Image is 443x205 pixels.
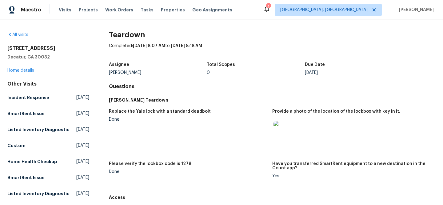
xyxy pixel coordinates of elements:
[76,143,89,149] span: [DATE]
[105,7,133,13] span: Work Orders
[76,94,89,101] span: [DATE]
[7,172,89,183] a: SmartRent Issue[DATE]
[109,70,207,75] div: [PERSON_NAME]
[7,68,34,73] a: Home details
[7,159,57,165] h5: Home Health Checkup
[109,109,211,114] h5: Replace the Yale lock with a standard deadbolt
[7,127,70,133] h5: Listed Inventory Diagnostic
[207,70,305,75] div: 0
[141,8,154,12] span: Tasks
[161,7,185,13] span: Properties
[109,162,191,166] h5: Please verify the lockbox code is 1278
[109,32,436,38] h2: Teardown
[272,174,431,178] div: Yes
[79,7,98,13] span: Projects
[76,127,89,133] span: [DATE]
[109,43,436,59] div: Completed: to
[305,70,403,75] div: [DATE]
[7,45,89,51] h2: [STREET_ADDRESS]
[7,111,45,117] h5: SmartRent Issue
[109,62,129,67] h5: Assignee
[109,194,436,200] h5: Access
[59,7,71,13] span: Visits
[7,81,89,87] div: Other Visits
[7,108,89,119] a: SmartRent Issue[DATE]
[109,170,267,174] div: Done
[207,62,235,67] h5: Total Scopes
[397,7,434,13] span: [PERSON_NAME]
[171,44,202,48] span: [DATE] 8:18 AM
[133,44,165,48] span: [DATE] 8:07 AM
[7,143,26,149] h5: Custom
[7,188,89,199] a: Listed Inventory Diagnostic[DATE]
[7,54,89,60] h5: Decatur, GA 30032
[272,162,431,170] h5: Have you transferred SmartRent equipment to a new destination in the Count app?
[21,7,41,13] span: Maestro
[280,7,368,13] span: [GEOGRAPHIC_DATA], [GEOGRAPHIC_DATA]
[76,191,89,197] span: [DATE]
[7,175,45,181] h5: SmartRent Issue
[7,94,49,101] h5: Incident Response
[109,83,436,90] h4: Questions
[192,7,232,13] span: Geo Assignments
[266,4,270,10] div: 1
[7,92,89,103] a: Incident Response[DATE]
[7,156,89,167] a: Home Health Checkup[DATE]
[7,124,89,135] a: Listed Inventory Diagnostic[DATE]
[76,159,89,165] span: [DATE]
[76,175,89,181] span: [DATE]
[76,111,89,117] span: [DATE]
[305,62,325,67] h5: Due Date
[7,33,28,37] a: All visits
[7,140,89,151] a: Custom[DATE]
[109,117,267,122] div: Done
[7,191,70,197] h5: Listed Inventory Diagnostic
[109,97,436,103] h5: [PERSON_NAME] Teardown
[272,109,400,114] h5: Provide a photo of the location of the lockbox with key in it.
